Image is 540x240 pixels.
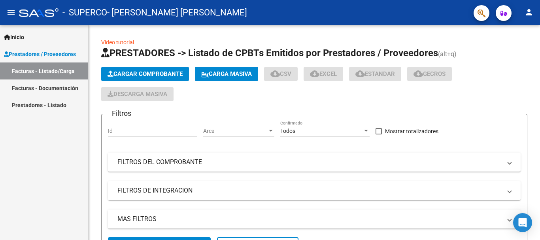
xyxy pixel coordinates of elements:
span: CSV [270,70,291,77]
mat-expansion-panel-header: FILTROS DE INTEGRACION [108,181,521,200]
h3: Filtros [108,108,135,119]
span: Area [203,128,267,134]
button: Cargar Comprobante [101,67,189,81]
button: Gecros [407,67,452,81]
span: Inicio [4,33,24,42]
button: CSV [264,67,298,81]
span: EXCEL [310,70,337,77]
mat-icon: cloud_download [310,69,319,78]
span: Gecros [413,70,446,77]
span: - SUPERCO [62,4,107,21]
a: Video tutorial [101,39,134,45]
span: (alt+q) [438,50,457,58]
span: PRESTADORES -> Listado de CPBTs Emitidos por Prestadores / Proveedores [101,47,438,59]
app-download-masive: Descarga masiva de comprobantes (adjuntos) [101,87,174,101]
mat-icon: cloud_download [355,69,365,78]
div: Open Intercom Messenger [513,213,532,232]
span: Prestadores / Proveedores [4,50,76,59]
mat-panel-title: FILTROS DE INTEGRACION [117,186,502,195]
span: Descarga Masiva [108,91,167,98]
mat-panel-title: FILTROS DEL COMPROBANTE [117,158,502,166]
button: Estandar [349,67,401,81]
span: Mostrar totalizadores [385,127,438,136]
button: Descarga Masiva [101,87,174,101]
mat-icon: menu [6,8,16,17]
mat-panel-title: MAS FILTROS [117,215,502,223]
span: Carga Masiva [201,70,252,77]
mat-icon: person [524,8,534,17]
span: Todos [280,128,295,134]
span: Cargar Comprobante [108,70,183,77]
button: Carga Masiva [195,67,258,81]
button: EXCEL [304,67,343,81]
mat-expansion-panel-header: FILTROS DEL COMPROBANTE [108,153,521,172]
span: - [PERSON_NAME] [PERSON_NAME] [107,4,247,21]
mat-expansion-panel-header: MAS FILTROS [108,210,521,229]
span: Estandar [355,70,395,77]
mat-icon: cloud_download [413,69,423,78]
mat-icon: cloud_download [270,69,280,78]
